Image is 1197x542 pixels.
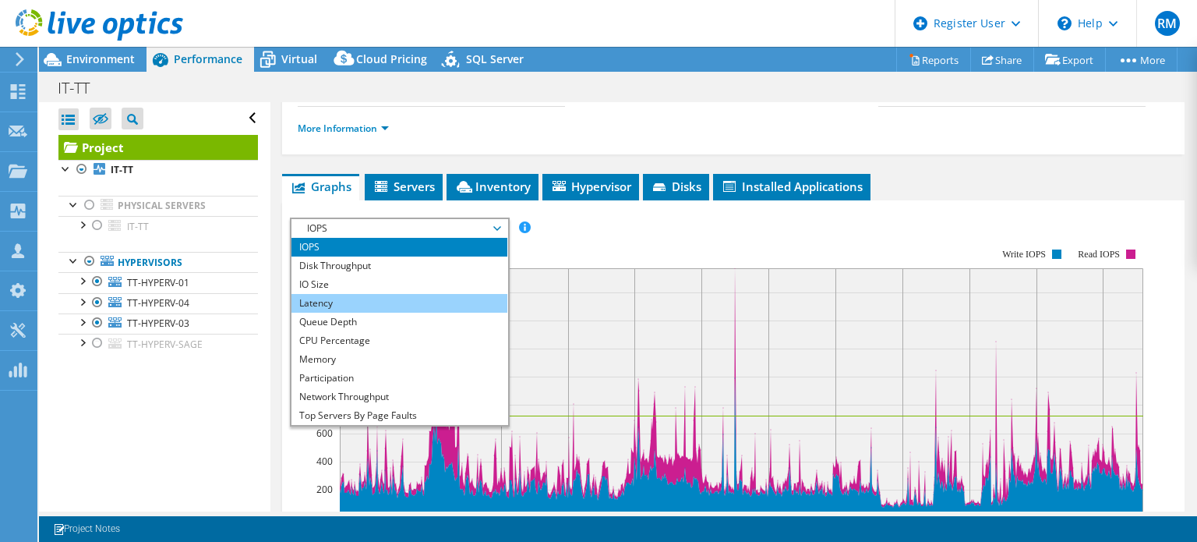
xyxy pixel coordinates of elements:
[66,51,135,66] span: Environment
[316,427,333,440] text: 600
[291,406,507,425] li: Top Servers By Page Faults
[327,511,333,524] text: 0
[1105,48,1178,72] a: More
[127,276,189,289] span: TT-HYPERV-01
[127,220,149,233] span: IT-TT
[58,135,258,160] a: Project
[58,160,258,180] a: IT-TT
[298,122,389,135] a: More Information
[299,219,500,238] span: IOPS
[291,257,507,275] li: Disk Throughput
[58,252,258,272] a: Hypervisors
[896,48,971,72] a: Reports
[316,455,333,468] text: 400
[291,350,507,369] li: Memory
[291,369,507,388] li: Participation
[127,296,189,310] span: TT-HYPERV-04
[58,314,258,334] a: TT-HYPERV-03
[466,51,524,66] span: SQL Server
[281,51,317,66] span: Virtual
[291,294,507,313] li: Latency
[651,179,701,194] span: Disks
[291,388,507,406] li: Network Throughput
[356,51,427,66] span: Cloud Pricing
[42,519,131,539] a: Project Notes
[316,483,333,496] text: 200
[111,163,133,176] b: IT-TT
[291,275,507,294] li: IO Size
[58,216,258,236] a: IT-TT
[550,179,631,194] span: Hypervisor
[1002,249,1046,260] text: Write IOPS
[58,272,258,292] a: TT-HYPERV-01
[58,196,258,216] a: Physical Servers
[51,80,114,97] h1: IT-TT
[373,179,435,194] span: Servers
[291,313,507,331] li: Queue Depth
[290,179,351,194] span: Graphs
[127,338,203,351] span: TT-HYPERV-SAGE
[291,331,507,350] li: CPU Percentage
[1079,249,1121,260] text: Read IOPS
[58,334,258,354] a: TT-HYPERV-SAGE
[721,179,863,194] span: Installed Applications
[1058,16,1072,30] svg: \n
[291,238,507,257] li: IOPS
[1033,48,1106,72] a: Export
[127,317,189,330] span: TT-HYPERV-03
[454,179,531,194] span: Inventory
[970,48,1034,72] a: Share
[174,51,242,66] span: Performance
[1155,11,1180,36] span: RM
[58,293,258,314] a: TT-HYPERV-04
